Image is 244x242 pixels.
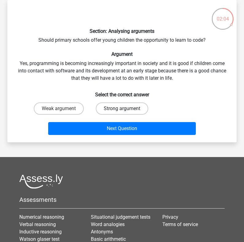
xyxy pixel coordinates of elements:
[19,221,56,227] a: Verbal reasoning
[19,214,64,220] a: Numerical reasoning
[96,102,148,115] label: Strong argument
[10,5,234,137] div: Should primary schools offer young children the opportunity to learn to code? Yes, programming is...
[17,28,227,34] h6: Section: Analysing arguments
[162,221,198,227] a: Terms of service
[91,229,113,235] a: Antonyms
[17,87,227,98] h6: Select the correct answer
[48,122,196,135] button: Next Question
[17,51,227,57] h6: Argument
[211,7,234,23] div: 02:04
[162,214,178,220] a: Privacy
[19,236,60,242] a: Watson glaser test
[91,214,150,220] a: Situational judgement tests
[91,221,125,227] a: Word analogies
[91,236,126,242] a: Basic arithmetic
[19,174,63,189] img: Assessly logo
[19,196,225,203] h5: Assessments
[19,229,62,235] a: Inductive reasoning
[34,102,84,115] label: Weak argument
